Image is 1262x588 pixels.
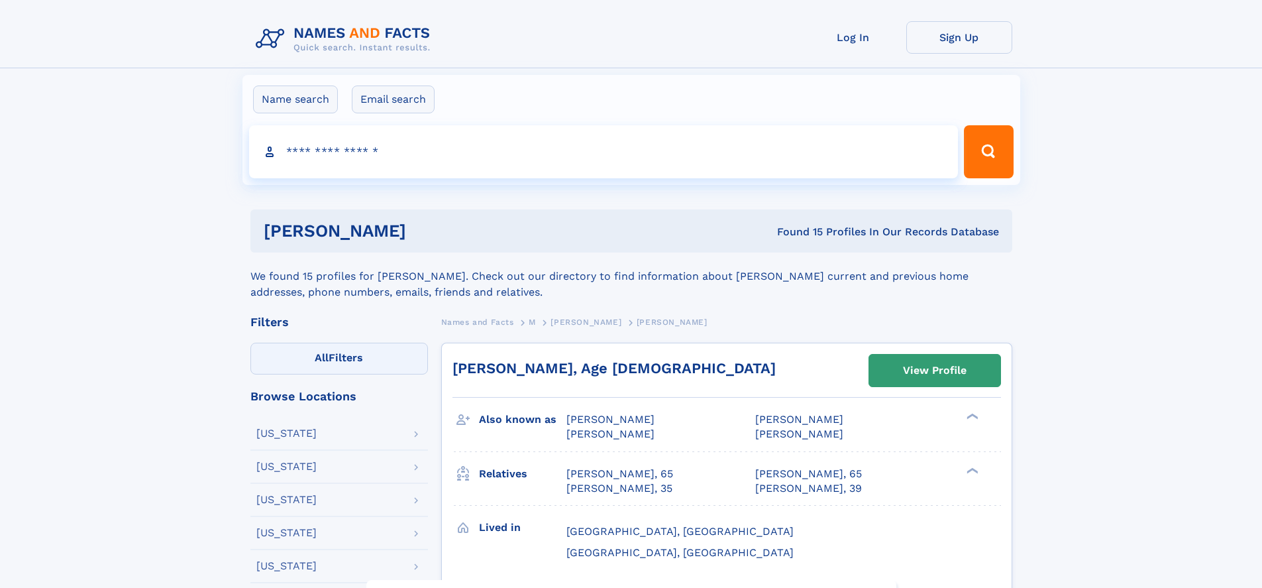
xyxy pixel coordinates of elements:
[256,528,317,538] div: [US_STATE]
[529,314,536,330] a: M
[479,463,566,485] h3: Relatives
[637,318,708,327] span: [PERSON_NAME]
[551,318,621,327] span: [PERSON_NAME]
[800,21,906,54] a: Log In
[479,516,566,539] h3: Lived in
[315,351,329,364] span: All
[264,223,592,239] h1: [PERSON_NAME]
[352,86,435,113] label: Email search
[256,428,317,439] div: [US_STATE]
[566,525,794,538] span: [GEOGRAPHIC_DATA], [GEOGRAPHIC_DATA]
[964,125,1013,178] button: Search Button
[755,413,843,426] span: [PERSON_NAME]
[869,355,1000,386] a: View Profile
[479,408,566,431] h3: Also known as
[566,467,673,481] a: [PERSON_NAME], 65
[529,318,536,327] span: M
[592,225,999,239] div: Found 15 Profiles In Our Records Database
[452,360,776,377] a: [PERSON_NAME], Age [DEMOGRAPHIC_DATA]
[250,343,428,375] label: Filters
[755,481,862,496] a: [PERSON_NAME], 39
[256,461,317,472] div: [US_STATE]
[903,355,967,386] div: View Profile
[566,481,672,496] a: [PERSON_NAME], 35
[250,316,428,328] div: Filters
[906,21,1012,54] a: Sign Up
[250,390,428,402] div: Browse Locations
[566,413,655,426] span: [PERSON_NAME]
[256,561,317,571] div: [US_STATE]
[566,546,794,559] span: [GEOGRAPHIC_DATA], [GEOGRAPHIC_DATA]
[249,125,959,178] input: search input
[755,428,843,440] span: [PERSON_NAME]
[755,467,862,481] a: [PERSON_NAME], 65
[963,466,979,475] div: ❯
[441,314,514,330] a: Names and Facts
[256,495,317,505] div: [US_STATE]
[250,253,1012,300] div: We found 15 profiles for [PERSON_NAME]. Check out our directory to find information about [PERSON...
[551,314,621,330] a: [PERSON_NAME]
[963,412,979,421] div: ❯
[566,428,655,440] span: [PERSON_NAME]
[253,86,338,113] label: Name search
[250,21,441,57] img: Logo Names and Facts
